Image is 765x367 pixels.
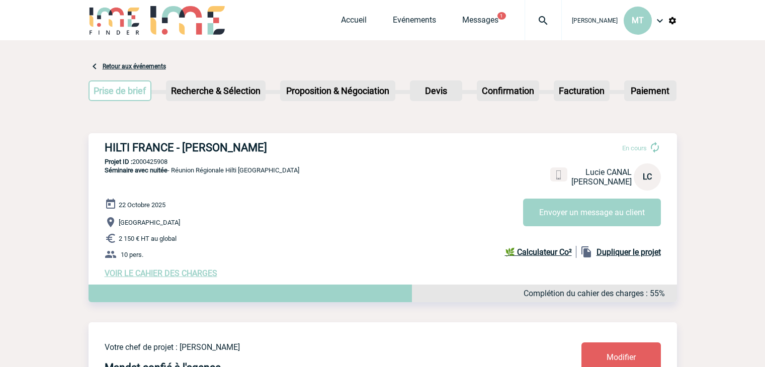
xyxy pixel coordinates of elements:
span: Séminaire avec nuitée [105,166,167,174]
p: Recherche & Sélection [167,81,265,100]
span: Modifier [607,352,636,362]
span: 22 Octobre 2025 [119,201,165,209]
span: LC [643,172,652,181]
a: Messages [462,15,498,29]
span: [GEOGRAPHIC_DATA] [119,219,180,226]
p: 2000425908 [89,158,677,165]
p: Votre chef de projet : [PERSON_NAME] [105,342,522,352]
p: Prise de brief [90,81,151,100]
p: Devis [411,81,461,100]
span: En cours [622,144,647,152]
a: VOIR LE CAHIER DES CHARGES [105,268,217,278]
a: Accueil [341,15,367,29]
p: Paiement [625,81,675,100]
b: Dupliquer le projet [597,247,661,257]
button: Envoyer un message au client [523,199,661,226]
p: Facturation [555,81,609,100]
span: Lucie CANAL [585,167,632,177]
b: Projet ID : [105,158,132,165]
span: [PERSON_NAME] [572,17,618,24]
span: - Réunion Régionale Hilti [GEOGRAPHIC_DATA] [105,166,299,174]
img: IME-Finder [89,6,141,35]
a: Evénements [393,15,436,29]
span: [PERSON_NAME] [571,177,632,187]
a: 🌿 Calculateur Co² [505,246,576,258]
img: portable.png [554,170,563,179]
span: 10 pers. [121,251,143,258]
p: Proposition & Négociation [281,81,394,100]
button: 1 [497,12,506,20]
img: file_copy-black-24dp.png [580,246,592,258]
span: MT [632,16,644,25]
p: Confirmation [478,81,538,100]
span: 2 150 € HT au global [119,235,177,242]
h3: HILTI FRANCE - [PERSON_NAME] [105,141,406,154]
a: Retour aux événements [103,63,166,70]
b: 🌿 Calculateur Co² [505,247,572,257]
